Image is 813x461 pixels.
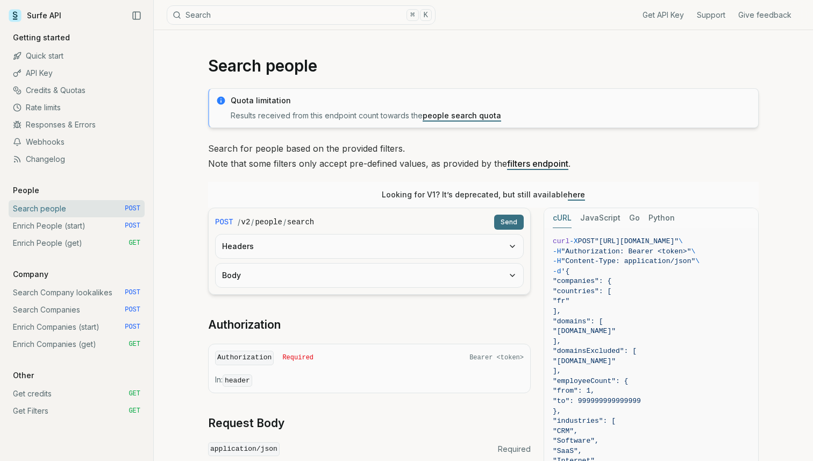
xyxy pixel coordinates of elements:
[231,110,752,121] p: Results received from this endpoint count towards the
[208,141,759,171] p: Search for people based on the provided filters. Note that some filters only accept pre-defined v...
[553,387,595,395] span: "from": 1,
[125,288,140,297] span: POST
[578,237,595,245] span: POST
[469,353,524,362] span: Bearer <token>
[129,239,140,247] span: GET
[167,5,436,25] button: Search⌘K
[498,444,531,455] span: Required
[553,297,569,305] span: "fr"
[129,389,140,398] span: GET
[9,185,44,196] p: People
[9,217,145,235] a: Enrich People (start) POST
[9,99,145,116] a: Rate limits
[9,284,145,301] a: Search Company lookalikes POST
[406,9,418,21] kbd: ⌘
[553,237,569,245] span: curl
[695,257,700,265] span: \
[223,374,252,387] code: header
[629,208,640,228] button: Go
[423,111,501,120] a: people search quota
[129,407,140,415] span: GET
[9,47,145,65] a: Quick start
[129,8,145,24] button: Collapse Sidebar
[679,237,683,245] span: \
[208,56,759,75] h1: Search people
[125,204,140,213] span: POST
[382,189,585,200] p: Looking for V1? It’s deprecated, but still available
[9,370,38,381] p: Other
[553,417,616,425] span: "industries": [
[208,416,284,431] a: Request Body
[255,217,282,228] code: people
[9,336,145,353] a: Enrich Companies (get) GET
[9,151,145,168] a: Changelog
[568,190,585,199] a: here
[215,217,233,228] span: POST
[9,301,145,318] a: Search Companies POST
[208,317,281,332] a: Authorization
[553,347,637,355] span: "domainsExcluded": [
[287,217,314,228] code: search
[125,222,140,230] span: POST
[697,10,725,20] a: Support
[9,200,145,217] a: Search people POST
[129,340,140,349] span: GET
[643,10,684,20] a: Get API Key
[553,327,616,335] span: "[DOMAIN_NAME]"
[553,377,628,385] span: "employeeCount": {
[553,437,599,445] span: "Software",
[215,351,274,365] code: Authorization
[553,447,582,455] span: "SaaS",
[553,407,561,415] span: },
[9,133,145,151] a: Webhooks
[553,247,561,256] span: -H
[553,317,603,325] span: "domains": [
[553,257,561,265] span: -H
[553,397,641,405] span: "to": 999999999999999
[9,235,145,252] a: Enrich People (get) GET
[553,287,611,295] span: "countries": [
[251,217,254,228] span: /
[208,442,280,457] code: application/json
[9,82,145,99] a: Credits & Quotas
[494,215,524,230] button: Send
[648,208,675,228] button: Python
[420,9,432,21] kbd: K
[9,385,145,402] a: Get credits GET
[241,217,251,228] code: v2
[595,237,679,245] span: "[URL][DOMAIN_NAME]"
[561,267,570,275] span: '{
[691,247,695,256] span: \
[9,402,145,420] a: Get Filters GET
[553,337,561,345] span: ],
[561,257,696,265] span: "Content-Type: application/json"
[125,323,140,331] span: POST
[553,208,572,228] button: cURL
[561,247,691,256] span: "Authorization: Bearer <token>"
[553,277,611,285] span: "companies": {
[9,8,61,24] a: Surfe API
[553,427,578,435] span: "CRM",
[125,306,140,314] span: POST
[9,269,53,280] p: Company
[553,267,561,275] span: -d
[283,217,286,228] span: /
[216,264,523,287] button: Body
[231,95,752,106] p: Quota limitation
[215,374,524,386] p: In:
[580,208,621,228] button: JavaScript
[9,65,145,82] a: API Key
[569,237,578,245] span: -X
[238,217,240,228] span: /
[507,158,568,169] a: filters endpoint
[553,367,561,375] span: ],
[282,353,313,362] span: Required
[9,318,145,336] a: Enrich Companies (start) POST
[553,357,616,365] span: "[DOMAIN_NAME]"
[216,235,523,258] button: Headers
[738,10,791,20] a: Give feedback
[9,116,145,133] a: Responses & Errors
[9,32,74,43] p: Getting started
[553,307,561,315] span: ],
